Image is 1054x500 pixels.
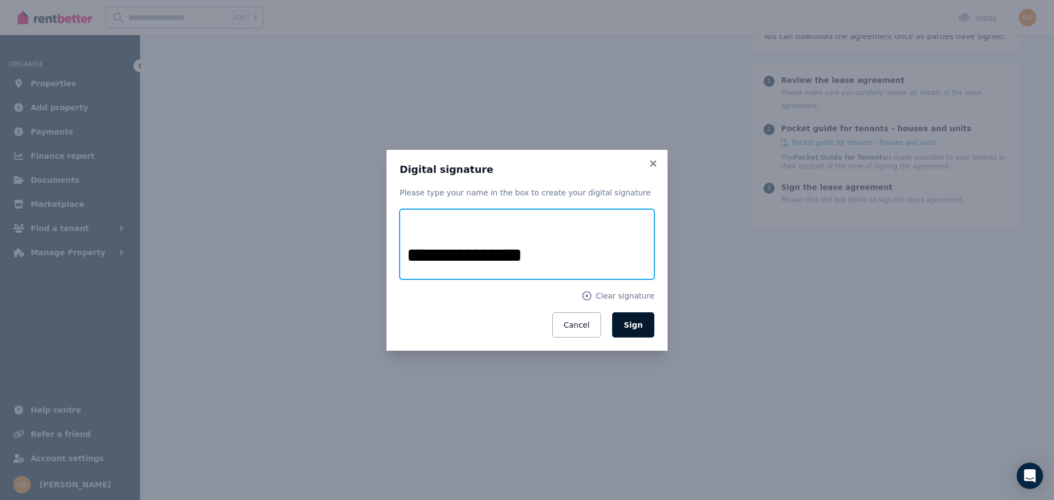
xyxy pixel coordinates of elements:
[624,321,643,329] span: Sign
[596,290,654,301] span: Clear signature
[612,312,654,338] button: Sign
[400,187,654,198] p: Please type your name in the box to create your digital signature
[552,312,601,338] button: Cancel
[1017,463,1043,489] div: Open Intercom Messenger
[400,163,654,176] h3: Digital signature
